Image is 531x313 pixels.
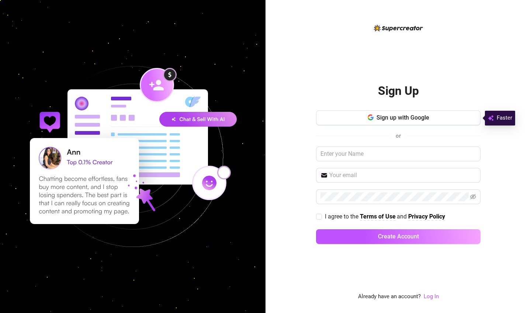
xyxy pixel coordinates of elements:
[488,114,494,123] img: svg%3e
[360,213,396,221] a: Terms of Use
[378,83,419,99] h2: Sign Up
[378,233,419,240] span: Create Account
[358,292,421,301] span: Already have an account?
[329,171,476,180] input: Your email
[408,213,445,220] strong: Privacy Policy
[360,213,396,220] strong: Terms of Use
[374,25,423,31] img: logo-BBDzfeDw.svg
[316,110,480,125] button: Sign up with Google
[325,213,360,220] span: I agree to the
[397,213,408,220] span: and
[424,292,439,301] a: Log In
[408,213,445,221] a: Privacy Policy
[497,114,512,123] span: Faster
[376,114,429,121] span: Sign up with Google
[470,194,476,200] span: eye-invisible
[424,293,439,300] a: Log In
[316,229,480,244] button: Create Account
[316,147,480,161] input: Enter your Name
[396,133,401,139] span: or
[5,29,260,284] img: signup-background-D0MIrEPF.svg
